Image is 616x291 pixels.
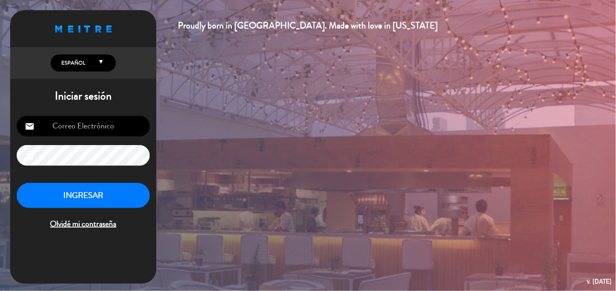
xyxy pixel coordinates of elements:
[25,151,35,161] i: lock
[587,276,612,287] div: v. [DATE]
[59,59,85,67] span: Español
[25,122,35,131] i: email
[10,89,156,103] h1: Iniciar sesión
[17,116,150,137] input: Correo Electrónico
[17,183,150,208] button: INGRESAR
[17,217,150,231] span: Olvidé mi contraseña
